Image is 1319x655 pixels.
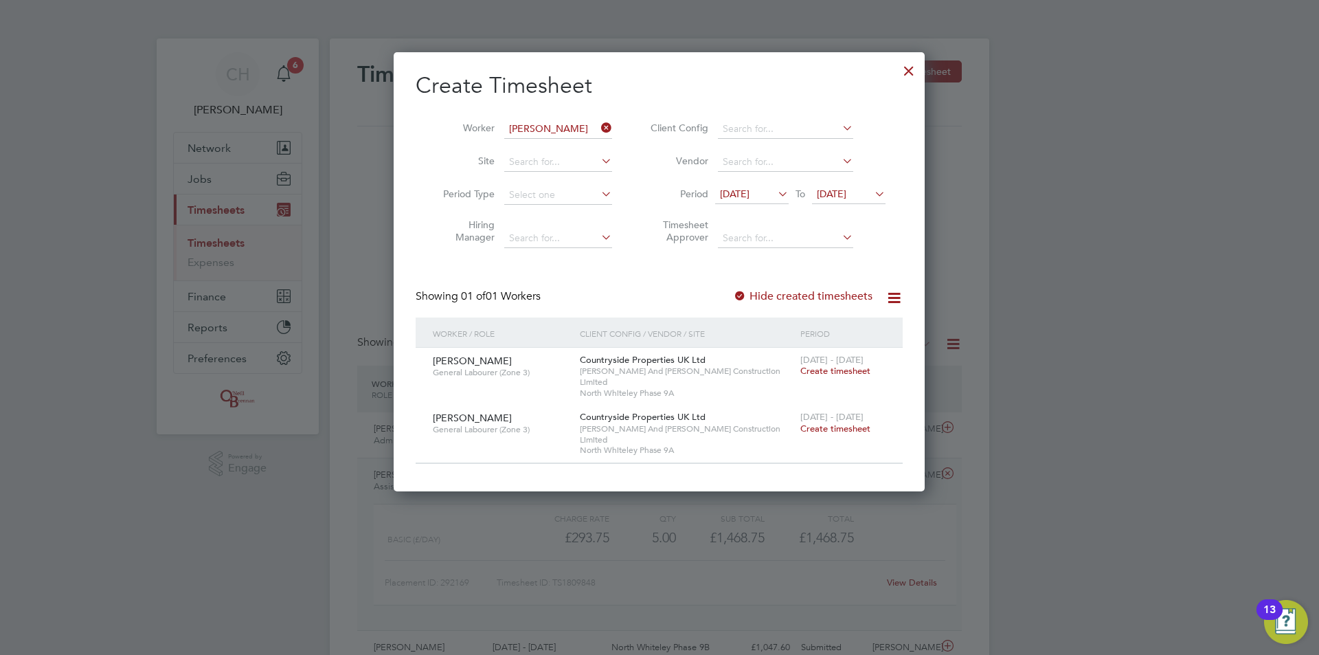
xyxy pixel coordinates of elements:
[646,188,708,200] label: Period
[580,423,793,445] span: [PERSON_NAME] And [PERSON_NAME] Construction Limited
[433,155,495,167] label: Site
[504,153,612,172] input: Search for...
[504,229,612,248] input: Search for...
[718,153,853,172] input: Search for...
[416,71,903,100] h2: Create Timesheet
[580,445,793,456] span: North Whiteley Phase 9A
[718,229,853,248] input: Search for...
[433,355,512,367] span: [PERSON_NAME]
[817,188,846,200] span: [DATE]
[1263,610,1276,628] div: 13
[733,289,872,303] label: Hide created timesheets
[800,423,870,434] span: Create timesheet
[433,122,495,134] label: Worker
[718,120,853,139] input: Search for...
[580,388,793,399] span: North Whiteley Phase 9A
[429,318,576,349] div: Worker / Role
[646,122,708,134] label: Client Config
[576,318,797,349] div: Client Config / Vendor / Site
[433,219,495,243] label: Hiring Manager
[580,354,706,366] span: Countryside Properties UK Ltd
[580,366,793,387] span: [PERSON_NAME] And [PERSON_NAME] Construction Limited
[433,424,570,435] span: General Labourer (Zone 3)
[797,318,889,349] div: Period
[416,289,543,304] div: Showing
[646,155,708,167] label: Vendor
[461,289,541,303] span: 01 Workers
[800,411,864,423] span: [DATE] - [DATE]
[580,411,706,423] span: Countryside Properties UK Ltd
[504,186,612,205] input: Select one
[800,365,870,377] span: Create timesheet
[504,120,612,139] input: Search for...
[1264,600,1308,644] button: Open Resource Center, 13 new notifications
[433,412,512,424] span: [PERSON_NAME]
[720,188,749,200] span: [DATE]
[646,219,708,243] label: Timesheet Approver
[433,188,495,200] label: Period Type
[433,367,570,378] span: General Labourer (Zone 3)
[461,289,486,303] span: 01 of
[800,354,864,366] span: [DATE] - [DATE]
[791,185,809,203] span: To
